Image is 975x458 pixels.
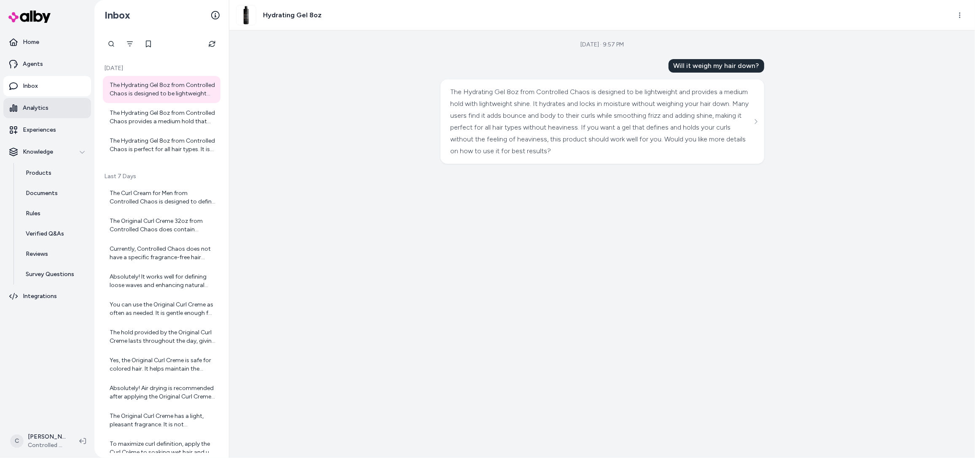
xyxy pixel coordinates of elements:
div: Absolutely! Air drying is recommended after applying the Original Curl Creme for the best curl de... [110,384,215,401]
a: Analytics [3,98,91,118]
p: Analytics [23,104,48,112]
a: The Curl Cream for Men from Controlled Chaos is designed to define curls and provide frizz contro... [103,184,220,211]
p: [DATE] [103,64,220,73]
img: HydratingGel.jpg [236,5,256,25]
div: To maximize curl definition, apply the Curl Crème to soaking wet hair and use techniques like rak... [110,440,215,457]
p: Integrations [23,292,57,301]
div: Will it weigh my hair down? [669,59,764,73]
img: alby Logo [8,11,51,23]
div: The Hydrating Gel 8oz from Controlled Chaos is perfect for all hair types. It is designed to hydr... [110,137,215,154]
p: Survey Questions [26,270,74,279]
button: Filter [121,35,138,52]
div: The Curl Cream for Men from Controlled Chaos is designed to define curls and provide frizz contro... [110,189,215,206]
a: You can use the Original Curl Creme as often as needed. It is gentle enough for daily use, especi... [103,295,220,322]
p: Reviews [26,250,48,258]
a: Survey Questions [17,264,91,285]
p: Agents [23,60,43,68]
a: Currently, Controlled Chaos does not have a specific fragrance-free hair styling product listed. ... [103,240,220,267]
button: See more [751,117,761,127]
a: Products [17,163,91,183]
a: The hold provided by the Original Curl Creme lasts throughout the day, giving you defined and bou... [103,323,220,350]
p: Knowledge [23,148,53,156]
h3: Hydrating Gel 8oz [263,10,322,20]
a: The Original Curl Creme has a light, pleasant fragrance. It is not overpowering, making it suitab... [103,407,220,434]
button: Knowledge [3,142,91,162]
a: Experiences [3,120,91,140]
div: The hold provided by the Original Curl Creme lasts throughout the day, giving you defined and bou... [110,328,215,345]
button: C[PERSON_NAME]Controlled Chaos [5,428,73,455]
a: The Hydrating Gel 8oz from Controlled Chaos is perfect for all hair types. It is designed to hydr... [103,132,220,159]
a: Agents [3,54,91,74]
a: Documents [17,183,91,203]
a: Verified Q&As [17,224,91,244]
div: Absolutely! It works well for defining loose waves and enhancing natural curl patterns. [110,273,215,290]
h2: Inbox [105,9,130,22]
div: The Hydrating Gel 8oz from Controlled Chaos provides a medium hold that defines curls and locks i... [110,109,215,126]
a: Home [3,32,91,52]
p: Products [26,169,51,177]
p: Home [23,38,39,46]
span: Controlled Chaos [28,441,66,450]
p: Rules [26,209,40,218]
div: The Original Curl Creme has a light, pleasant fragrance. It is not overpowering, making it suitab... [110,412,215,429]
a: Absolutely! Air drying is recommended after applying the Original Curl Creme for the best curl de... [103,379,220,406]
a: The Original Curl Creme 32oz from Controlled Chaos does contain fragrance as one of its ingredien... [103,212,220,239]
div: You can use the Original Curl Creme as often as needed. It is gentle enough for daily use, especi... [110,301,215,317]
div: [DATE] · 9:57 PM [580,41,624,49]
p: Inbox [23,82,38,90]
a: Absolutely! It works well for defining loose waves and enhancing natural curl patterns. [103,268,220,295]
p: Experiences [23,126,56,134]
a: Rules [17,203,91,224]
p: Verified Q&As [26,230,64,238]
a: Yes, the Original Curl Creme is safe for colored hair. It helps maintain the vibrancy of your col... [103,351,220,378]
a: The Hydrating Gel 8oz from Controlled Chaos provides a medium hold that defines curls and locks i... [103,104,220,131]
a: Integrations [3,286,91,306]
a: Reviews [17,244,91,264]
a: Inbox [3,76,91,96]
span: C [10,434,24,448]
div: The Original Curl Creme 32oz from Controlled Chaos does contain fragrance as one of its ingredien... [110,217,215,234]
a: The Hydrating Gel 8oz from Controlled Chaos is designed to be lightweight and provides a medium h... [103,76,220,103]
p: Documents [26,189,58,198]
div: The Hydrating Gel 8oz from Controlled Chaos is designed to be lightweight and provides a medium h... [110,81,215,98]
div: Currently, Controlled Chaos does not have a specific fragrance-free hair styling product listed. ... [110,245,215,262]
button: Refresh [204,35,220,52]
div: The Hydrating Gel 8oz from Controlled Chaos is designed to be lightweight and provides a medium h... [451,86,752,157]
p: [PERSON_NAME] [28,433,66,441]
p: Last 7 Days [103,172,220,181]
div: Yes, the Original Curl Creme is safe for colored hair. It helps maintain the vibrancy of your col... [110,356,215,373]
